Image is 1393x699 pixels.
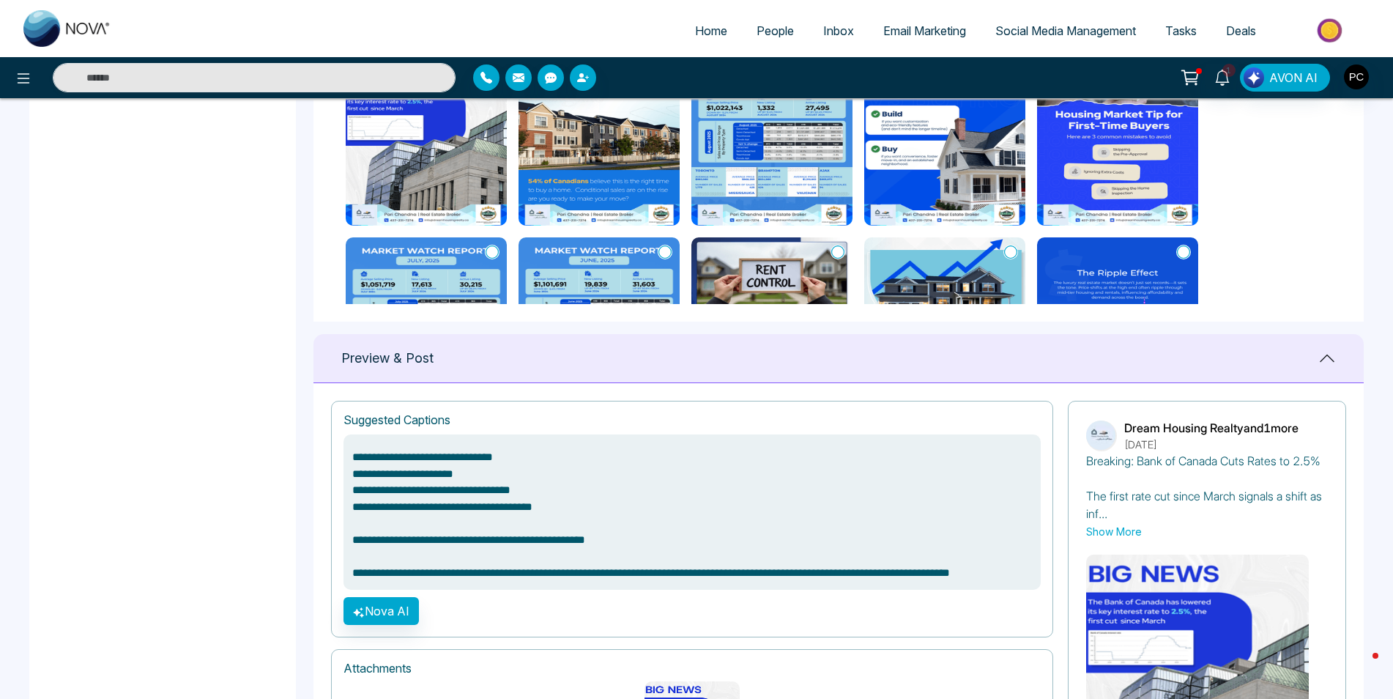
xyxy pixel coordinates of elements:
[1086,452,1328,522] p: Breaking: Bank of Canada Cuts Rates to 2.5% The first rate cut since March signals a shift as inf...
[1240,64,1330,92] button: AVON AI
[1124,419,1299,437] p: Dream Housing Realty and 1 more
[343,662,1041,676] h1: Attachments
[1211,17,1271,45] a: Deals
[680,17,742,45] a: Home
[519,61,680,226] img: Fall Market Insights (36).png
[1226,23,1256,38] span: Deals
[864,237,1025,402] img: New Housing Price Index.png
[1037,237,1198,402] img: Luxury Market Trends.png
[691,61,852,226] img: August Market Watch Report is in (37).png
[995,23,1136,38] span: Social Media Management
[883,23,966,38] span: Email Marketing
[869,17,981,45] a: Email Marketing
[23,10,111,47] img: Nova CRM Logo
[1343,649,1378,684] iframe: Intercom live chat
[809,17,869,45] a: Inbox
[864,61,1025,226] img: Building vs Buying Whats the Right Choice for You (36).png
[1278,14,1384,47] img: Market-place.gif
[1269,69,1318,86] span: AVON AI
[1086,421,1115,450] img: Dream Housing Realty
[341,350,434,366] h1: Preview & Post
[1244,67,1264,88] img: Lead Flow
[691,237,852,402] img: Rent Control is reshaping the Multifamily Investment Landscape.png
[1205,64,1240,89] a: 1
[343,413,450,427] h1: Suggested Captions
[695,23,727,38] span: Home
[1151,17,1211,45] a: Tasks
[823,23,854,38] span: Inbox
[346,237,507,402] img: Market Report July Trends (27).png
[519,237,680,402] img: June Market Report.png
[757,23,794,38] span: People
[1086,524,1142,539] button: Show More
[1124,437,1299,452] p: [DATE]
[1037,61,1198,226] img: Buying your first home Dont make these rookie mistakes (27).png
[1222,64,1236,77] span: 1
[1344,64,1369,89] img: User Avatar
[1165,23,1197,38] span: Tasks
[981,17,1151,45] a: Social Media Management
[343,597,419,625] button: Nova AI
[742,17,809,45] a: People
[346,61,507,226] img: The first rate cut since March (36).png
